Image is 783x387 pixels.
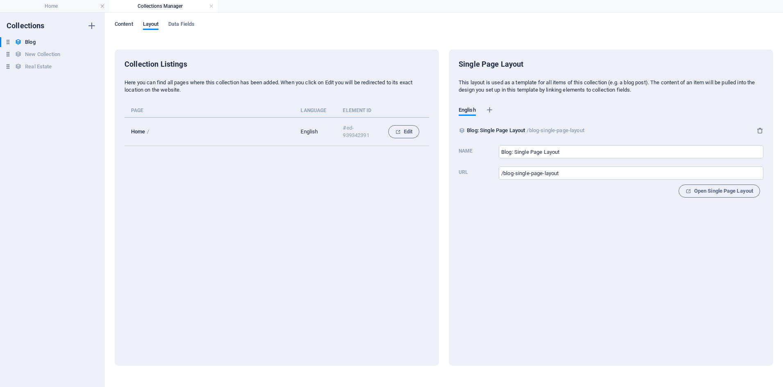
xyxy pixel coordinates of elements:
[25,37,35,47] h6: Blog
[25,62,52,72] h6: Real Estate
[25,49,60,59] h6: New Collection
[131,107,291,114] p: Page
[686,186,753,196] span: Open Single Page Layout
[7,21,45,31] h6: Collections
[467,126,525,135] p: Blog: Single Page Layout
[124,59,429,69] h6: Collection Listings
[168,19,195,31] span: Data Fields
[131,128,145,135] p: Home
[124,79,429,94] p: Here you can find all pages where this collection has been added. When you click on Edit you will...
[343,107,371,114] p: Element ID
[301,107,326,114] p: Language
[115,19,133,31] span: Content
[459,148,473,154] p: Name of the Single Page Layout
[459,105,476,117] span: English
[459,169,468,175] p: To display a collection item this prefix URL is added in front of each item slug. E.g. If we add ...
[109,2,218,11] h4: Collections Manager
[301,128,330,135] p: English
[499,166,763,180] input: Url
[147,128,149,135] p: /
[388,125,419,138] button: Edit
[679,184,760,198] button: Open Single Page Layout
[395,127,412,137] span: Edit
[499,145,763,158] input: Name
[124,107,429,146] table: collection list
[459,79,763,94] p: This layout is used as a template for all items of this collection (e.g. a blog post). The conten...
[527,126,584,135] p: /blog-single-page-layout
[143,19,159,31] span: Layout
[343,124,375,139] p: #ed-939342391
[757,127,763,134] button: Delete
[459,59,524,69] h6: Single Page Layout
[87,21,97,31] i: Create new collection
